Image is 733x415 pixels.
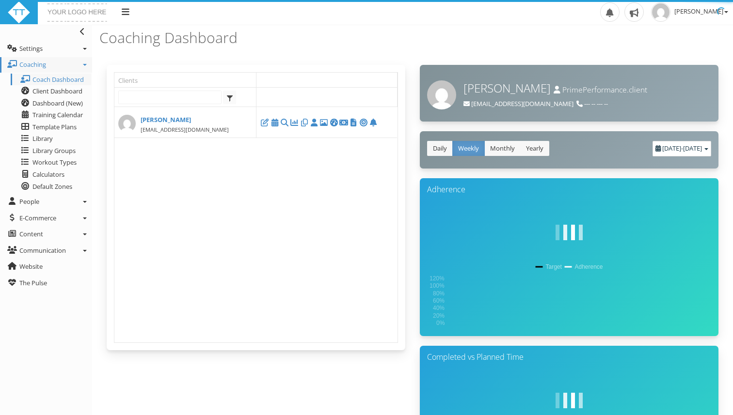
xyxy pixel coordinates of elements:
[118,115,252,125] a: [PERSON_NAME]
[19,44,43,53] span: Settings
[32,99,83,108] span: Dashboard (New)
[433,305,445,312] text: 40%
[436,320,445,326] text: 0%
[19,230,43,238] span: Content
[32,182,72,191] span: Default Zones
[19,214,56,222] span: E-Commerce
[118,73,256,87] a: Clients
[452,141,485,156] a: Weekly
[19,60,46,69] span: Coaching
[11,109,91,121] a: Training Calendar
[11,97,91,109] a: Dashboard (New)
[32,134,53,143] span: Library
[309,118,319,126] a: Profile
[19,262,43,271] span: Website
[576,99,608,108] span: Phone number
[463,99,574,108] span: Email
[32,75,84,84] span: Coach Dashboard
[433,312,445,319] text: 20%
[11,85,91,97] a: Client Dashboard
[99,30,409,46] h3: Coaching Dashboard
[653,141,711,156] div: -
[463,80,551,96] span: [PERSON_NAME]
[19,197,39,206] span: People
[368,118,378,126] a: Notifications
[7,1,31,24] img: ttbadgewhite_48x48.png
[19,246,66,255] span: Communication
[584,99,608,108] span: --- -- --- --
[329,118,338,126] a: Client Training Dashboard
[32,170,64,179] span: Calculators
[520,141,549,156] a: Yearly
[32,123,77,131] span: Template Plans
[427,141,453,156] a: Daily
[223,91,224,104] span: Starts with
[11,145,91,157] a: Library Groups
[349,118,358,126] a: Submitted Forms
[141,126,229,133] small: [EMAIL_ADDRESS][DOMAIN_NAME]
[270,118,280,126] a: Training Calendar
[433,290,445,297] text: 80%
[484,141,521,156] a: Monthly
[651,2,670,22] img: 3d55fd1cf2bc31d5bdc90215eb23b210
[674,7,728,15] span: [PERSON_NAME]
[260,118,270,126] a: Edit Client
[11,169,91,181] a: Calculators
[319,118,329,126] a: Progress images
[11,121,91,133] a: Template Plans
[11,74,91,86] a: Coach Dashboard
[11,181,91,193] a: Default Zones
[11,156,91,169] a: Workout Types
[471,99,574,108] span: [EMAIL_ADDRESS][DOMAIN_NAME]
[430,283,445,290] text: 100%
[32,87,82,95] span: Client Dashboard
[224,91,236,104] span: select
[289,118,299,126] a: Performance
[339,118,349,126] a: Account
[19,278,47,287] span: The Pulse
[32,146,76,155] span: Library Groups
[433,297,445,304] text: 60%
[32,110,83,119] span: Training Calendar
[300,118,309,126] a: Files
[280,118,289,126] a: Activity Search
[32,158,77,167] span: Workout Types
[554,84,647,95] small: Username
[11,133,91,145] a: Library
[358,118,368,126] a: Training Zones
[430,275,445,282] text: 120%
[662,144,681,153] span: [DATE]
[550,213,589,252] img: white-bars-1s-80px.svg
[427,185,711,194] h3: Adherence
[562,84,647,95] span: PrimePerformance.client
[683,144,702,153] span: [DATE]
[45,1,110,24] img: yourlogohere.png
